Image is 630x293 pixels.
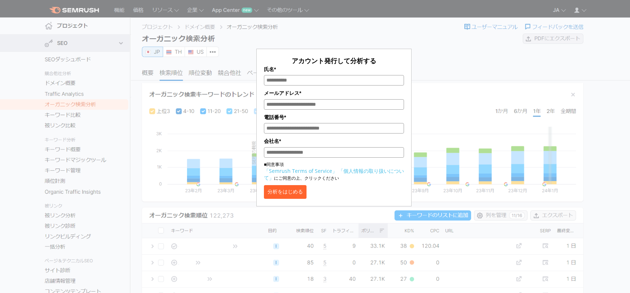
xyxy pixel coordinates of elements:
[292,56,376,65] span: アカウント発行して分析する
[264,167,337,174] a: 「Semrush Terms of Service」
[264,113,404,121] label: 電話番号*
[264,161,404,182] p: ■同意事項 にご同意の上、クリックください
[264,167,404,181] a: 「個人情報の取り扱いについて」
[264,89,404,97] label: メールアドレス*
[264,185,307,199] button: 分析をはじめる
